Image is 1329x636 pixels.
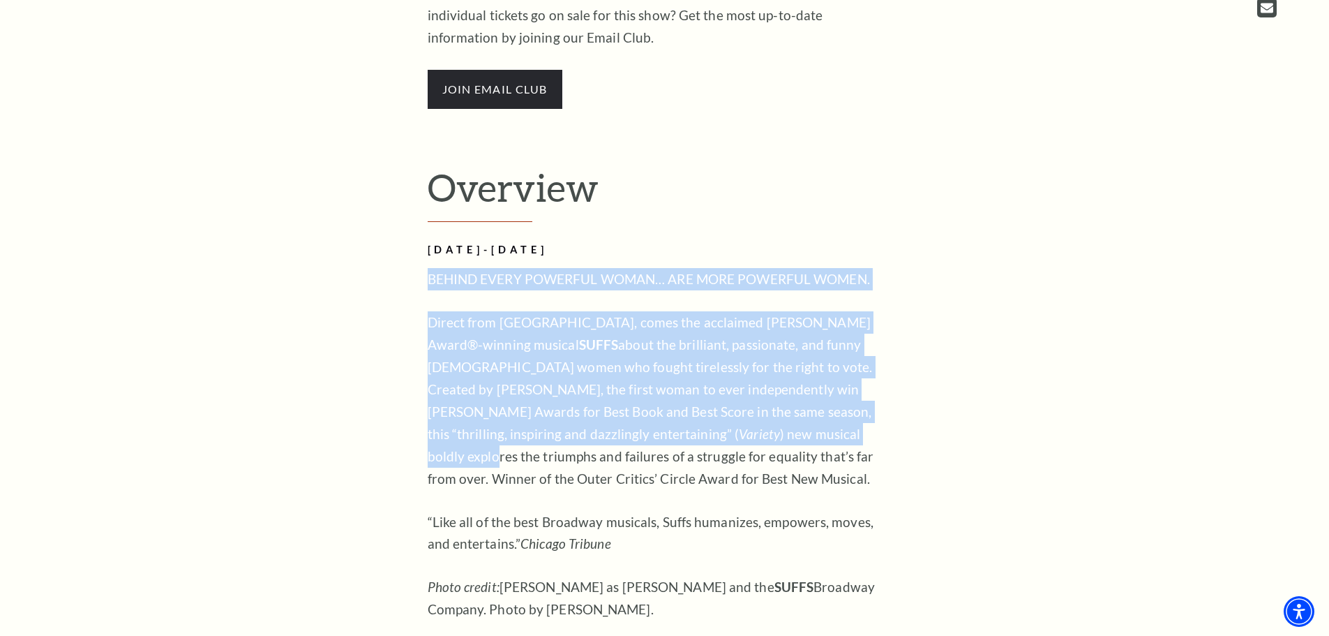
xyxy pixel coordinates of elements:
[739,426,780,442] em: Variety
[428,579,500,595] em: Photo credit:
[428,70,562,109] span: join email club
[428,311,881,490] p: Direct from [GEOGRAPHIC_DATA], comes the acclaimed [PERSON_NAME] Award®-winning musical about the...
[520,535,611,552] em: Chicago Tribune
[579,337,619,353] strong: SUFFS
[1284,596,1314,627] div: Accessibility Menu
[774,579,814,595] strong: SUFFS
[428,511,881,556] p: “Like all of the best Broadway musicals, Suffs humanizes, empowers, moves, and entertains.”
[428,165,902,222] h2: Overview
[428,242,881,259] h2: [DATE]-[DATE]
[428,80,562,96] a: join email club
[428,268,881,290] p: BEHIND EVERY POWERFUL WOMAN… ARE MORE POWERFUL WOMEN.
[428,576,881,621] p: [PERSON_NAME] as [PERSON_NAME] and the Broadway Company. Photo by [PERSON_NAME].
